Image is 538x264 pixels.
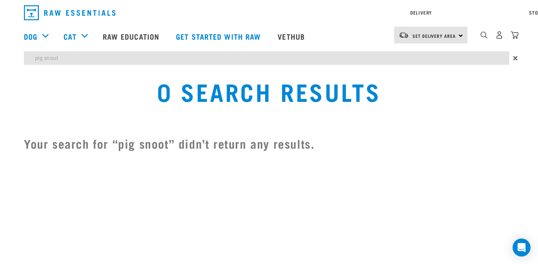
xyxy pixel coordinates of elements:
[24,5,115,20] img: Raw Essentials Logo
[511,31,519,39] img: home-icon@2x.png
[410,11,432,14] a: Delivery
[168,21,270,51] a: Get started with Raw
[399,32,409,39] img: van-moving.png
[270,21,314,51] a: Vethub
[480,31,488,39] img: home-icon-1@2x.png
[103,78,435,104] h1: 0 Search Results
[495,31,503,39] img: user.png
[513,51,518,65] span: ×
[18,2,520,23] nav: dropdown navigation
[24,31,37,42] a: Dog
[24,51,509,65] input: Search...
[64,31,76,42] a: Cat
[95,21,168,51] a: Raw Education
[513,239,531,257] div: Open Intercom Messenger
[412,34,456,37] span: Set Delivery Area
[24,134,514,152] h2: Your search for “pig snoot” didn’t return any results.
